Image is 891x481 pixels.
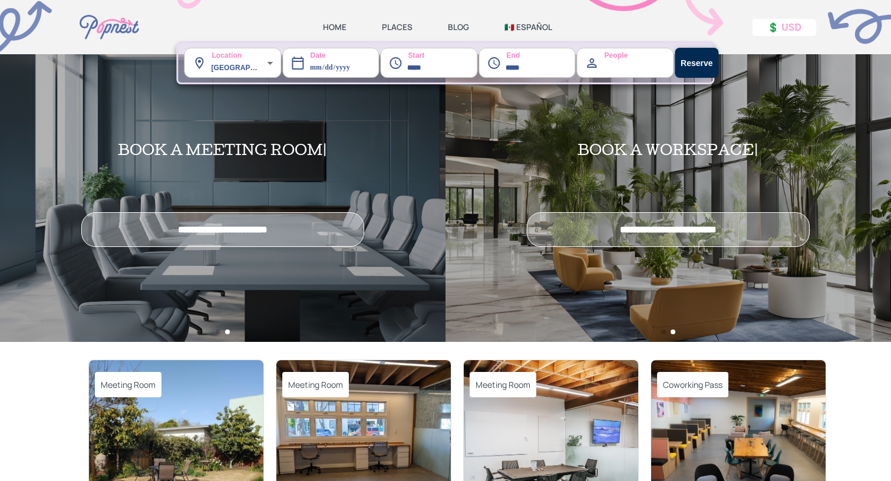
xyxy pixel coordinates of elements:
[192,42,242,61] label: Location
[291,42,325,61] label: Date
[388,42,424,61] label: Start
[577,144,758,160] h2: BOOK A WORKSPACE
[585,42,628,61] label: People
[323,22,346,32] a: HOME
[753,19,816,36] button: 💲 USD
[675,48,719,78] button: Reserve
[470,372,536,397] span: Meeting Room
[282,372,349,397] span: Meeting Room
[487,42,520,61] label: End
[681,58,713,68] strong: Reserve
[448,22,469,32] a: BLOG
[657,372,728,397] span: Coworking Pass
[118,144,327,160] h2: BOOK A MEETING ROOM
[504,22,552,32] a: 🇲🇽 ESPAÑOL
[211,48,281,78] div: [GEOGRAPHIC_DATA] ([GEOGRAPHIC_DATA], [GEOGRAPHIC_DATA], [GEOGRAPHIC_DATA])
[382,22,412,32] a: PLACES
[95,372,161,397] span: Meeting Room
